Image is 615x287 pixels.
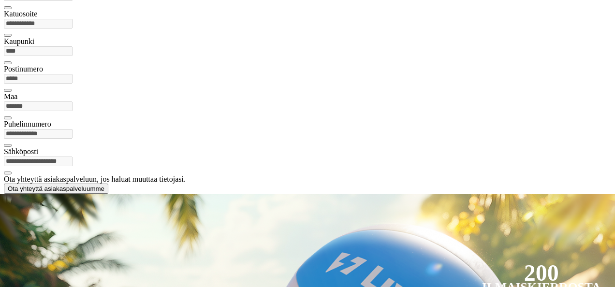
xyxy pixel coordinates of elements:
[524,267,559,279] div: 200
[4,120,51,128] label: Puhelinnumero
[4,175,611,184] div: Ota yhteyttä asiakaspalveluun, jos haluat muuttaa tietojasi.
[4,10,37,18] label: Katuosoite
[4,65,43,73] label: Postinumero
[8,185,104,192] span: Ota yhteyttä asiakaspalveluumme
[4,184,108,194] button: Ota yhteyttä asiakaspalveluumme
[4,37,34,45] label: Kaupunki
[4,89,12,92] button: eye icon
[4,144,12,147] button: eye icon
[4,61,12,64] button: eye icon
[4,6,12,9] button: eye icon
[4,172,12,174] button: eye icon
[4,147,38,156] label: Sähköposti
[4,92,17,100] label: Maa
[4,34,12,37] button: eye icon
[4,116,12,119] button: eye icon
